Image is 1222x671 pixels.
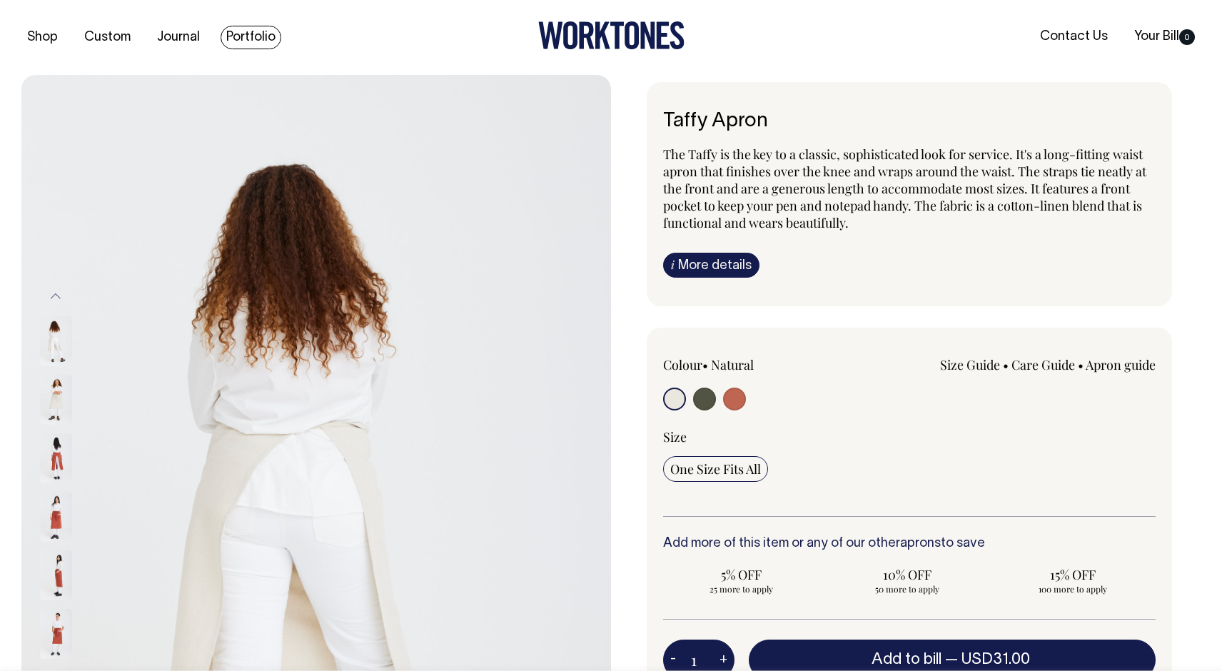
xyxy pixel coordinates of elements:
span: Add to bill [872,652,941,667]
a: Journal [151,26,206,49]
span: 5% OFF [670,566,813,583]
img: natural [40,375,72,425]
a: Your Bill0 [1128,25,1201,49]
a: Apron guide [1086,356,1156,373]
a: Shop [21,26,64,49]
a: iMore details [663,253,759,278]
div: Size [663,428,1156,445]
a: aprons [900,538,941,550]
img: rust [40,609,72,659]
span: 25 more to apply [670,583,813,595]
a: Contact Us [1034,25,1114,49]
span: 0 [1179,29,1195,45]
span: • [702,356,708,373]
span: The Taffy is the key to a classic, sophisticated look for service. It's a long-fitting waist apro... [663,146,1146,231]
img: rust [40,433,72,483]
span: USD31.00 [961,652,1030,667]
span: — [945,652,1034,667]
div: Colour [663,356,860,373]
img: rust [40,492,72,542]
span: 10% OFF [836,566,979,583]
span: 15% OFF [1001,566,1144,583]
span: One Size Fits All [670,460,761,478]
span: i [671,257,675,272]
img: rust [40,550,72,600]
input: 10% OFF 50 more to apply [829,562,986,599]
input: 5% OFF 25 more to apply [663,562,820,599]
input: 15% OFF 100 more to apply [994,562,1151,599]
span: 50 more to apply [836,583,979,595]
a: Care Guide [1011,356,1075,373]
span: 100 more to apply [1001,583,1144,595]
button: Previous [45,280,66,312]
img: natural [40,316,72,366]
a: Portfolio [221,26,281,49]
a: Custom [79,26,136,49]
span: • [1078,356,1084,373]
input: One Size Fits All [663,456,768,482]
span: • [1003,356,1009,373]
h6: Add more of this item or any of our other to save [663,537,1156,551]
h6: Taffy Apron [663,111,1156,133]
label: Natural [711,356,754,373]
a: Size Guide [940,356,1000,373]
